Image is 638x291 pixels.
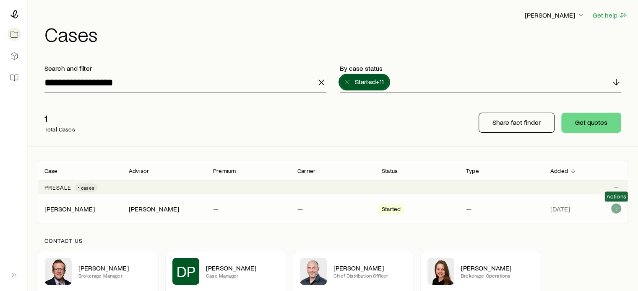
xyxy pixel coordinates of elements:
button: Share fact finder [479,113,555,133]
img: Dan Pierson [300,258,327,285]
button: Get help [592,10,628,20]
p: Case [44,167,58,174]
div: [PERSON_NAME] [129,205,179,214]
span: 1 cases [78,184,94,191]
p: [PERSON_NAME] [78,264,151,272]
p: Chief Distribution Officer [333,272,406,279]
p: Contact us [44,237,621,244]
p: Brokerage Manager [78,272,151,279]
h1: Cases [44,24,628,44]
p: — [466,205,537,213]
p: Status [382,167,398,174]
p: Share fact finder [492,118,541,126]
div: Client cases [38,160,628,224]
span: Started [382,206,401,214]
span: DP [177,263,195,280]
img: Matt Kaas [45,258,72,285]
button: [PERSON_NAME] [524,10,586,21]
p: Total Cases [44,126,75,133]
p: Carrier [297,167,315,174]
span: Actions [607,193,626,200]
p: — [213,205,284,213]
div: [PERSON_NAME] [44,205,95,214]
a: [PERSON_NAME] [44,205,95,213]
p: [PERSON_NAME] [461,264,534,272]
p: 1 [44,113,75,124]
p: Advisor [129,167,149,174]
p: Premium [213,167,236,174]
p: [PERSON_NAME] [333,264,406,272]
p: — [297,205,368,213]
p: [PERSON_NAME] [525,11,585,19]
span: [DATE] [550,205,570,213]
p: [PERSON_NAME] [206,264,279,272]
p: Case Manager [206,272,279,279]
p: By case status [340,64,622,72]
button: Started+11 [340,75,389,89]
p: Brokerage Operations [461,272,534,279]
p: Presale [44,184,71,191]
p: Search and filter [44,64,326,72]
button: Get quotes [561,113,621,133]
p: Type [466,167,479,174]
p: Added [550,167,568,174]
img: Ellen Wall [427,258,454,285]
span: Started +11 [355,77,384,86]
